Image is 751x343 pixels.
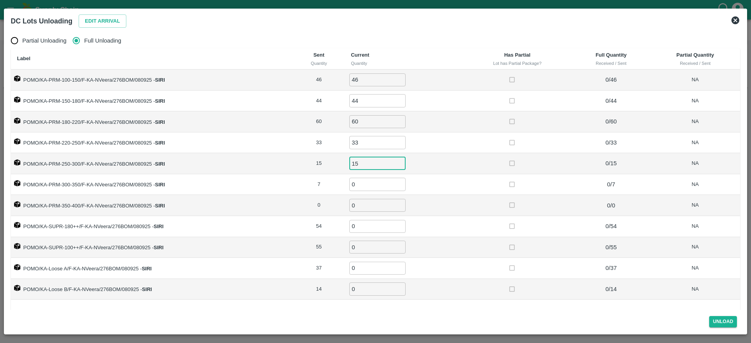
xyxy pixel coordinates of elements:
[676,52,714,58] b: Partial Quantity
[14,222,20,228] img: box
[575,75,647,84] p: 0 / 46
[14,264,20,270] img: box
[155,182,165,188] strong: SIRI
[504,52,530,58] b: Has Partial
[656,60,734,67] div: Received / Sent
[14,243,20,249] img: box
[596,52,627,58] b: Full Quantity
[14,138,20,145] img: box
[17,55,31,61] b: Label
[11,111,293,132] td: POMO/KA-PRM-180-220/F-KA-NVeera/276BOM/080925 -
[575,201,647,210] p: 0 / 0
[575,138,647,147] p: 0 / 33
[155,98,165,104] strong: SIRI
[469,60,566,67] div: Lot has Partial Package?
[575,159,647,168] p: 0 / 15
[349,157,406,170] input: 0
[650,70,740,91] td: NA
[575,264,647,272] p: 0 / 37
[155,203,165,209] strong: SIRI
[349,199,406,212] input: 0
[11,70,293,91] td: POMO/KA-PRM-100-150/F-KA-NVeera/276BOM/080925 -
[709,316,737,327] button: Unload
[293,195,345,216] td: 0
[14,159,20,166] img: box
[293,111,345,132] td: 60
[293,258,345,279] td: 37
[650,195,740,216] td: NA
[155,140,165,146] strong: SIRI
[155,161,165,167] strong: SIRI
[14,96,20,103] img: box
[578,60,644,67] div: Received / Sent
[650,132,740,154] td: NA
[154,223,163,229] strong: SIRI
[84,36,121,45] span: Full Unloading
[349,241,406,254] input: 0
[351,60,456,67] div: Quantity
[650,258,740,279] td: NA
[349,178,406,191] input: 0
[575,180,647,189] p: 0 / 7
[293,153,345,174] td: 15
[650,279,740,300] td: NA
[349,220,406,233] input: 0
[575,285,647,293] p: 0 / 14
[650,237,740,258] td: NA
[575,243,647,252] p: 0 / 55
[575,96,647,105] p: 0 / 44
[14,75,20,82] img: box
[349,73,406,86] input: 0
[14,180,20,186] img: box
[313,52,324,58] b: Sent
[11,216,293,237] td: POMO/KA-SUPR-180++/F-KA-NVeera/276BOM/080925 -
[293,279,345,300] td: 14
[14,285,20,291] img: box
[293,174,345,195] td: 7
[11,17,72,25] b: DC Lots Unloading
[650,174,740,195] td: NA
[155,77,165,83] strong: SIRI
[293,216,345,237] td: 54
[293,70,345,91] td: 46
[349,136,406,149] input: 0
[14,118,20,124] img: box
[155,119,165,125] strong: SIRI
[14,201,20,207] img: box
[154,245,163,250] strong: SIRI
[349,282,406,295] input: 0
[575,222,647,230] p: 0 / 54
[351,52,369,58] b: Current
[650,91,740,112] td: NA
[142,266,151,272] strong: SIRI
[11,153,293,174] td: POMO/KA-PRM-250-300/F-KA-NVeera/276BOM/080925 -
[650,153,740,174] td: NA
[650,216,740,237] td: NA
[11,237,293,258] td: POMO/KA-SUPR-100++/F-KA-NVeera/276BOM/080925 -
[349,115,406,128] input: 0
[650,111,740,132] td: NA
[293,132,345,154] td: 33
[11,258,293,279] td: POMO/KA-Loose A/F-KA-NVeera/276BOM/080925 -
[11,174,293,195] td: POMO/KA-PRM-300-350/F-KA-NVeera/276BOM/080925 -
[349,94,406,107] input: 0
[349,262,406,275] input: 0
[299,60,338,67] div: Quantity
[11,132,293,154] td: POMO/KA-PRM-220-250/F-KA-NVeera/276BOM/080925 -
[11,279,293,300] td: POMO/KA-Loose B/F-KA-NVeera/276BOM/080925 -
[293,237,345,258] td: 55
[22,36,66,45] span: Partial Unloading
[79,14,126,28] button: Edit Arrival
[11,91,293,112] td: POMO/KA-PRM-150-180/F-KA-NVeera/276BOM/080925 -
[575,117,647,126] p: 0 / 60
[293,91,345,112] td: 44
[142,286,152,292] strong: SIRI
[11,195,293,216] td: POMO/KA-PRM-350-400/F-KA-NVeera/276BOM/080925 -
